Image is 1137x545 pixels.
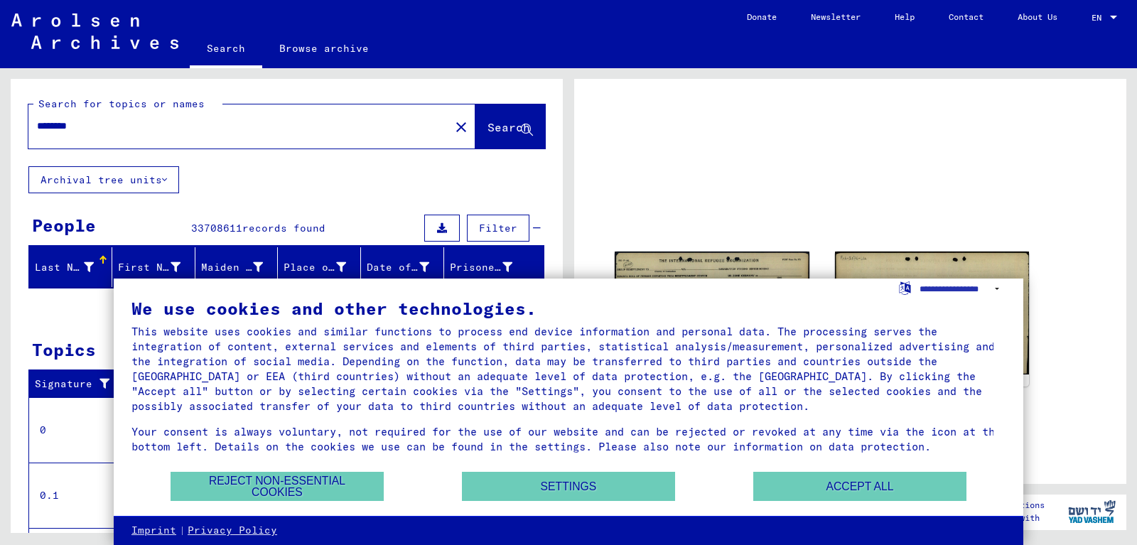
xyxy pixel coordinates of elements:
[201,256,281,279] div: Maiden Name
[171,472,384,501] button: Reject non-essential cookies
[11,14,178,49] img: Arolsen_neg.svg
[131,424,1006,454] div: Your consent is always voluntary, not required for the use of our website and can be rejected or ...
[487,120,530,134] span: Search
[479,222,517,234] span: Filter
[118,260,180,275] div: First Name
[191,222,242,234] span: 33708611
[29,463,127,528] td: 0.1
[131,524,176,538] a: Imprint
[361,247,444,287] mat-header-cell: Date of Birth
[444,247,544,287] mat-header-cell: Prisoner #
[450,260,512,275] div: Prisoner #
[753,472,966,501] button: Accept all
[195,247,279,287] mat-header-cell: Maiden Name
[131,300,1006,317] div: We use cookies and other technologies.
[188,524,277,538] a: Privacy Policy
[1092,13,1107,23] span: EN
[615,252,809,374] img: 001.jpg
[35,256,112,279] div: Last Name
[201,260,264,275] div: Maiden Name
[467,215,529,242] button: Filter
[447,112,475,141] button: Clear
[262,31,386,65] a: Browse archive
[367,260,429,275] div: Date of Birth
[462,472,675,501] button: Settings
[29,397,127,463] td: 0
[32,337,96,362] div: Topics
[131,324,1006,414] div: This website uses cookies and similar functions to process end device information and personal da...
[284,256,364,279] div: Place of Birth
[29,247,112,287] mat-header-cell: Last Name
[112,247,195,287] mat-header-cell: First Name
[35,373,130,396] div: Signature
[38,97,205,110] mat-label: Search for topics or names
[278,247,361,287] mat-header-cell: Place of Birth
[450,256,530,279] div: Prisoner #
[35,260,94,275] div: Last Name
[835,252,1030,374] img: 002.jpg
[1065,494,1119,529] img: yv_logo.png
[242,222,325,234] span: records found
[35,377,116,392] div: Signature
[453,119,470,136] mat-icon: close
[118,256,198,279] div: First Name
[32,212,96,238] div: People
[367,256,447,279] div: Date of Birth
[475,104,545,149] button: Search
[284,260,346,275] div: Place of Birth
[190,31,262,68] a: Search
[28,166,179,193] button: Archival tree units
